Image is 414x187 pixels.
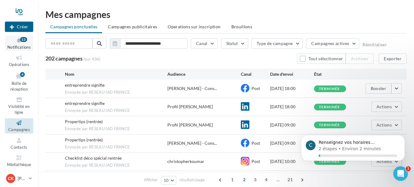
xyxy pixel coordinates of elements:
button: Statut [221,38,248,49]
a: Boîte de réception4 [5,71,33,93]
span: Campagnes [8,127,30,132]
iframe: Intercom live chat [393,166,408,181]
span: 2 [239,175,249,185]
span: Brouillons [231,24,252,29]
span: [PERSON_NAME] - Cons... [167,85,217,92]
span: 202 campagnes [45,55,83,62]
span: Notifications [7,45,31,50]
span: Boîte de réception [10,81,28,92]
div: Nouvelle campagne [5,22,33,32]
div: [DATE] 18:00 [270,104,314,110]
div: Date d'envoi [270,71,314,77]
button: Booster [366,83,391,94]
span: 3 [250,175,260,185]
span: Envoyée par RESEAU IAD FRANCE [65,108,167,113]
button: Actions [371,120,402,130]
span: entreprendre signifie [65,101,105,106]
div: [DATE] 18:00 [270,85,314,92]
div: [DATE] 09:00 [270,122,314,128]
button: Campagnes actives [306,38,359,49]
a: CK [PERSON_NAME] [5,173,33,184]
span: Envoyée par RESEAU IAD FRANCE [65,90,167,95]
span: Campagnes actives [311,41,349,46]
div: Canal [241,71,270,77]
div: Profil [PERSON_NAME] [167,122,213,128]
span: 21 [285,175,295,185]
p: [PERSON_NAME] [18,175,26,182]
a: Visibilité en ligne [5,95,33,116]
a: Opérations [5,53,33,68]
div: terminée [319,87,340,91]
iframe: Intercom notifications message [292,128,414,171]
span: Opérations [9,62,29,67]
span: ... [273,175,283,185]
button: Notifications 13 [5,36,33,51]
span: 10 [164,178,169,183]
div: Profil [PERSON_NAME] [167,104,213,110]
span: Actions [377,104,392,109]
button: Créer [5,22,33,32]
div: [DATE] 10:00 [270,158,314,164]
span: Visibilité en ligne [8,104,30,115]
div: Audience [167,71,241,77]
a: Campagnes [5,118,33,133]
span: (sur 436) [84,56,100,62]
span: [PERSON_NAME] - Cons... [167,140,217,146]
span: Propertips (rentrée) [65,137,103,142]
button: Type de campagne [252,38,303,49]
span: entreprendre signifie [65,82,105,88]
span: Propertips (rentrée) [65,119,103,124]
div: 13 [20,37,27,42]
div: christopherkoumar [167,158,204,164]
span: résultats/page [180,177,205,183]
div: terminée [319,123,340,127]
div: Mes campagnes [45,10,407,19]
span: CK [8,175,14,182]
span: Post [252,159,260,164]
button: Tout sélectionner [297,54,346,64]
span: Campagnes publicitaires [108,24,157,29]
button: Exporter [379,54,407,64]
button: Canal [191,38,218,49]
span: Médiathèque [7,162,31,167]
button: Archiver [346,54,374,64]
span: Post [252,86,260,91]
div: État [314,71,358,77]
span: Post [252,140,260,146]
div: 4 [20,72,25,77]
span: Checklist déco spécial rentrée [65,155,122,161]
span: 4 [261,175,271,185]
span: 1 [406,166,411,171]
div: [DATE] 09:00 [270,140,314,146]
span: Contacts [11,145,27,150]
a: Médiathèque [5,153,33,168]
span: Envoyée par RESEAU IAD FRANCE [65,163,167,168]
span: Envoyée par RESEAU IAD FRANCE [65,144,167,150]
span: Actions [377,122,392,127]
span: 1 [227,175,237,185]
span: Operations sur inscription [168,24,220,29]
a: Contacts [5,136,33,151]
span: Envoyée par RESEAU IAD FRANCE [65,126,167,132]
button: 10 [161,176,177,185]
button: Réinitialiser [362,42,387,47]
div: Nom [65,71,167,77]
span: Afficher [144,177,158,183]
div: terminée [319,105,340,109]
button: Actions [371,102,402,112]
